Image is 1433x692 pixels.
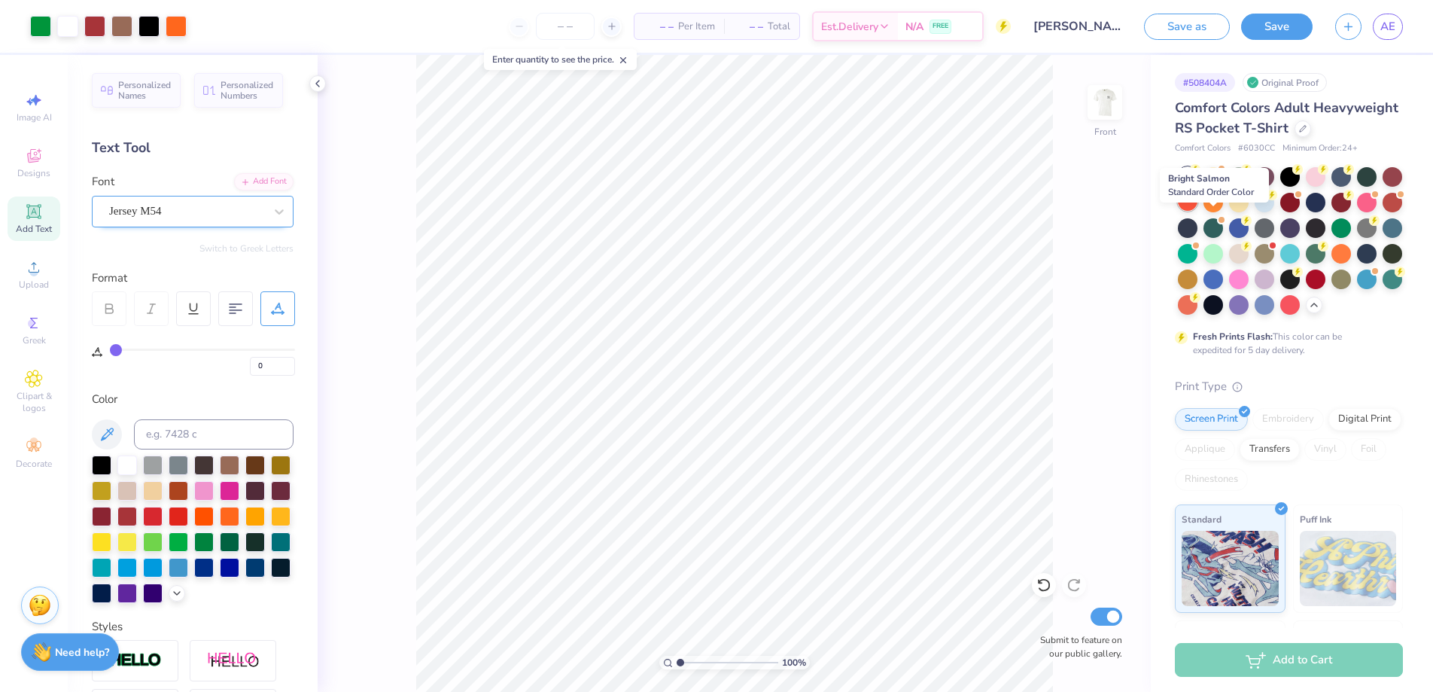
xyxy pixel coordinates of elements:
span: Decorate [16,458,52,470]
strong: Need help? [55,645,109,660]
div: Foil [1351,438,1386,461]
label: Font [92,173,114,191]
div: Bright Salmon [1160,168,1269,203]
div: Applique [1175,438,1235,461]
span: Per Item [678,19,715,35]
span: Add Text [16,223,52,235]
span: Personalized Numbers [221,80,274,101]
input: Untitled Design [1022,11,1133,41]
label: Submit to feature on our public gallery. [1032,633,1122,660]
div: Add Font [234,173,294,191]
span: Minimum Order: 24 + [1282,142,1358,155]
div: Color [92,391,294,408]
span: Metallic & Glitter Ink [1300,627,1389,643]
div: Embroidery [1252,408,1324,431]
img: Stroke [109,652,162,669]
span: Designs [17,167,50,179]
div: Text Tool [92,138,294,158]
div: Format [92,270,295,287]
span: Puff Ink [1300,511,1331,527]
span: # 6030CC [1238,142,1275,155]
img: Shadow [207,651,260,670]
div: Enter quantity to see the price. [484,49,637,70]
button: Save [1241,14,1313,40]
span: Total [768,19,790,35]
span: Standard [1182,511,1222,527]
span: Est. Delivery [821,19,878,35]
div: Digital Print [1328,408,1401,431]
div: This color can be expedited for 5 day delivery. [1193,330,1378,357]
span: Standard Order Color [1168,186,1254,198]
div: Rhinestones [1175,468,1248,491]
span: N/A [905,19,923,35]
input: – – [536,13,595,40]
a: AE [1373,14,1403,40]
img: Front [1090,87,1120,117]
span: Comfort Colors [1175,142,1231,155]
span: 100 % [782,656,806,669]
div: Print Type [1175,378,1403,395]
span: FREE [933,21,948,32]
span: Comfort Colors Adult Heavyweight RS Pocket T-Shirt [1175,99,1398,137]
span: Image AI [17,111,52,123]
div: Screen Print [1175,408,1248,431]
div: # 508404A [1175,73,1235,92]
span: – – [733,19,763,35]
img: Standard [1182,531,1279,606]
span: Personalized Names [118,80,172,101]
span: AE [1380,18,1395,35]
span: Clipart & logos [8,390,60,414]
input: e.g. 7428 c [134,419,294,450]
div: Transfers [1240,438,1300,461]
button: Save as [1144,14,1230,40]
img: Puff Ink [1300,531,1397,606]
strong: Fresh Prints Flash: [1193,331,1273,343]
span: Upload [19,279,49,291]
div: Styles [92,618,294,636]
span: – – [643,19,674,35]
div: Vinyl [1304,438,1346,461]
span: Greek [23,334,46,346]
button: Switch to Greek Letters [199,242,294,255]
div: Front [1094,125,1116,139]
div: Original Proof [1243,73,1327,92]
span: Neon Ink [1182,627,1219,643]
